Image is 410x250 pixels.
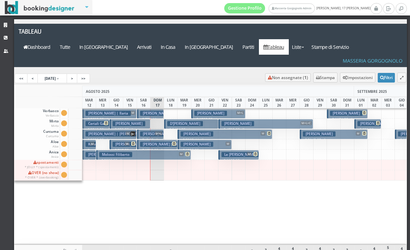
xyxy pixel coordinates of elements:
[140,148,175,153] p: € 1098.00
[140,142,232,147] h3: [PERSON_NAME] [PERSON_NAME] | [PERSON_NAME]
[232,97,246,108] div: SAB 23
[46,113,59,117] small: Verbasco
[137,109,164,119] button: [PERSON_NAME] [PERSON_NAME] | [PERSON_NAME] € 772.44 2 notti
[104,117,115,122] small: 6 notti
[113,142,205,147] h3: [PERSON_NAME] [PERSON_NAME] | [PERSON_NAME]
[82,119,110,129] button: Ceriali Gaia | [PERSON_NAME] € 3213.00 7 notti
[304,75,307,80] b: 1
[378,73,395,83] button: Filtri
[113,127,148,132] p: € 850.50
[164,119,218,129] button: D'[PERSON_NAME] € 2404.80 4 notti
[51,155,59,159] small: Anice
[25,165,59,169] small: * JOLLY * (spostamenti)
[24,171,60,180] span: OVER (no show)
[137,129,164,139] button: [PERSON_NAME] | [PERSON_NAME] M+L € -8.00 2 notti
[245,97,259,108] div: DOM 24
[42,109,60,118] span: Verbasco
[86,117,135,122] p: € 2835.00
[191,97,205,108] div: MER 20
[199,148,210,153] small: 4 notti
[180,39,238,55] a: In [GEOGRAPHIC_DATA]
[247,152,252,156] span: M
[204,97,218,108] div: GIO 21
[137,97,151,108] div: SAB 16
[330,111,363,116] h3: [PERSON_NAME]
[272,97,286,108] div: MAR 26
[156,39,180,55] a: In Casa
[86,142,166,147] h3: Kerekreti [PERSON_NAME] | [PERSON_NAME]
[117,159,129,163] small: 7 notti
[82,140,96,150] button: Kerekreti [PERSON_NAME] | [PERSON_NAME] M € 585.60
[67,74,78,83] a: >
[327,109,367,119] button: [PERSON_NAME] € 1174.50 3 notti
[96,97,110,108] div: MER 13
[140,131,204,137] h3: [PERSON_NAME] | [PERSON_NAME]
[343,58,402,64] h4: Masseria Gorgognolo
[42,129,60,139] span: Curcuma
[48,119,60,128] span: Mirto
[46,134,59,138] small: Curcuma
[82,109,137,119] button: [PERSON_NAME] | Ilaria M € 2835.00 6 notti
[181,131,213,137] h3: [PERSON_NAME]
[300,129,367,139] button: [PERSON_NAME] M € 2149.02 5 notti
[178,129,272,139] button: [PERSON_NAME] M € 2365.44 7 notti
[140,117,162,127] p: € 772.44
[199,138,210,142] small: 7 notti
[86,158,94,180] p: € 460.00
[155,131,163,135] span: M+L
[90,142,95,146] span: M
[265,73,311,82] a: Non assegnate (1)
[27,74,38,83] a: <
[177,97,191,108] div: MAR 19
[303,131,335,137] h3: [PERSON_NAME]
[110,119,150,129] button: [PERSON_NAME] € 850.50 3 notti
[113,148,135,158] p: € 717.58
[110,140,137,150] button: [PERSON_NAME] [PERSON_NAME] | [PERSON_NAME] M € 717.58 2 notti
[357,121,390,126] h3: [PERSON_NAME]
[313,97,327,108] div: VEN 29
[86,148,94,169] p: € 585.60
[340,97,354,108] div: DOM 31
[48,150,60,159] span: Anice
[53,144,59,148] small: Aloe
[348,117,360,122] small: 3 notti
[51,124,59,128] small: Mirto
[261,131,265,135] span: M
[133,39,156,55] a: Arrivati
[178,140,232,150] button: [PERSON_NAME] M € 1320.00 4 notti
[300,121,312,125] span: M+L+C
[313,73,338,83] button: Stampa
[321,138,333,142] small: 5 notti
[77,74,90,83] a: >>
[367,97,381,108] div: MAR 02
[240,159,251,163] small: 3 notti
[221,121,254,126] h3: [PERSON_NAME]
[113,121,145,126] h3: [PERSON_NAME]
[25,175,59,179] small: * OVER * (overbooking)
[14,24,85,39] a: Tableau
[50,140,60,149] span: Aloe
[130,111,135,115] span: M
[82,129,137,139] button: [PERSON_NAME] | [PERSON_NAME] M € 2020.00 8 notti
[158,148,170,153] small: 3 notti
[356,131,361,135] span: M
[303,137,365,143] p: € 2149.02
[82,150,96,160] button: [PERSON_NAME] | [PERSON_NAME] € 460.00
[218,97,232,108] div: VEN 22
[194,111,227,116] h3: [PERSON_NAME]
[99,152,132,157] h3: Molossi Filiberto
[226,142,230,146] span: M
[126,131,130,135] span: M
[125,142,129,146] span: M
[137,140,178,150] button: [PERSON_NAME] [PERSON_NAME] | [PERSON_NAME] € 1098.00 3 notti
[140,111,232,116] h3: [PERSON_NAME] [PERSON_NAME] | [PERSON_NAME]
[286,97,300,108] div: MER 27
[86,111,131,116] h3: [PERSON_NAME] | Ilaria
[181,148,230,153] p: € 1320.00
[181,142,213,147] h3: [PERSON_NAME]
[357,127,379,138] p: € 830.32
[86,137,135,143] p: € 2020.00
[381,97,395,108] div: MER 03
[123,97,137,108] div: VEN 15
[224,3,265,13] a: Gestione Profilo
